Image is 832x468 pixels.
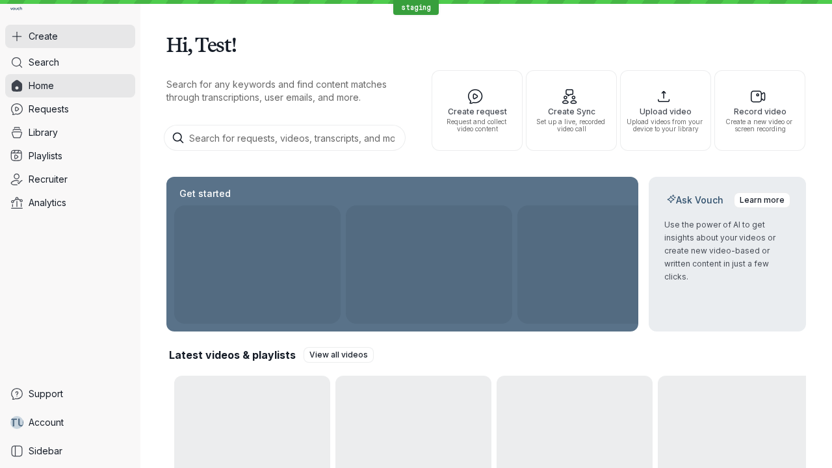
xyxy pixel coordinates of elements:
span: Search [29,56,59,69]
span: Analytics [29,196,66,209]
span: Support [29,387,63,400]
span: Account [29,416,64,429]
span: Library [29,126,58,139]
a: Playlists [5,144,135,168]
span: Record video [720,107,799,116]
span: Request and collect video content [437,118,517,133]
span: Set up a live, recorded video call [532,118,611,133]
span: Playlists [29,149,62,162]
a: Support [5,382,135,406]
button: Create [5,25,135,48]
span: T [10,416,18,429]
a: Requests [5,97,135,121]
button: Create requestRequest and collect video content [432,70,523,151]
p: Search for any keywords and find content matches through transcriptions, user emails, and more. [166,78,408,104]
a: TUAccount [5,411,135,434]
span: Home [29,79,54,92]
h2: Get started [177,187,233,200]
span: View all videos [309,348,368,361]
button: Create SyncSet up a live, recorded video call [526,70,617,151]
span: Upload videos from your device to your library [626,118,705,133]
span: Requests [29,103,69,116]
span: Create request [437,107,517,116]
button: Record videoCreate a new video or screen recording [714,70,805,151]
h1: Hi, Test! [166,26,806,62]
a: Library [5,121,135,144]
h2: Latest videos & playlists [169,348,296,362]
a: Recruiter [5,168,135,191]
button: Upload videoUpload videos from your device to your library [620,70,711,151]
span: Create [29,30,58,43]
span: Recruiter [29,173,68,186]
input: Search for requests, videos, transcripts, and more... [164,125,406,151]
a: Home [5,74,135,97]
a: Sidebar [5,439,135,463]
span: Create Sync [532,107,611,116]
h2: Ask Vouch [664,194,726,207]
a: Learn more [734,192,790,208]
span: Create a new video or screen recording [720,118,799,133]
a: Analytics [5,191,135,214]
a: Go to homepage [5,5,27,14]
span: Learn more [740,194,785,207]
span: Sidebar [29,445,62,458]
a: Search [5,51,135,74]
p: Use the power of AI to get insights about your videos or create new video-based or written conten... [664,218,790,283]
span: U [18,416,25,429]
a: View all videos [304,347,374,363]
span: Upload video [626,107,705,116]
